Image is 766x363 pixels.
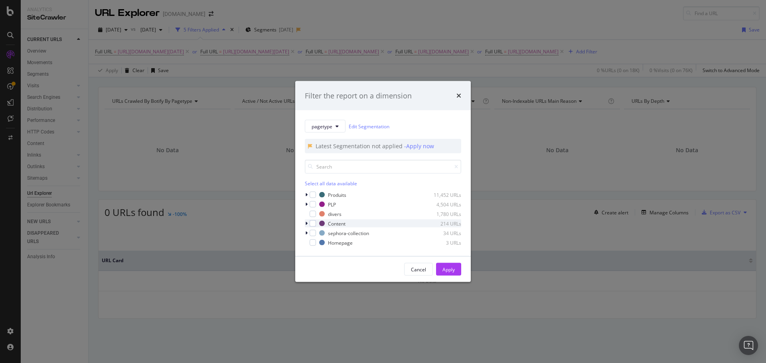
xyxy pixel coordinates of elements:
[422,239,461,246] div: 3 URLs
[305,180,461,187] div: Select all data available
[739,336,758,355] div: Open Intercom Messenger
[312,123,332,130] span: pagetype
[422,230,461,236] div: 34 URLs
[328,201,336,208] div: PLP
[411,266,426,273] div: Cancel
[436,263,461,276] button: Apply
[404,263,433,276] button: Cancel
[328,239,353,246] div: Homepage
[422,210,461,217] div: 1,780 URLs
[404,142,434,150] div: - Apply now
[305,120,345,133] button: pagetype
[328,230,369,236] div: sephora-collection
[328,220,345,227] div: Content
[456,90,461,101] div: times
[422,191,461,198] div: 11,452 URLs
[422,201,461,208] div: 4,504 URLs
[295,81,471,282] div: modal
[349,122,389,130] a: Edit Segmentation
[305,160,461,174] input: Search
[316,142,404,150] div: Latest Segmentation not applied
[328,191,346,198] div: Produits
[442,266,455,273] div: Apply
[422,220,461,227] div: 214 URLs
[305,90,412,101] div: Filter the report on a dimension
[328,210,342,217] div: divers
